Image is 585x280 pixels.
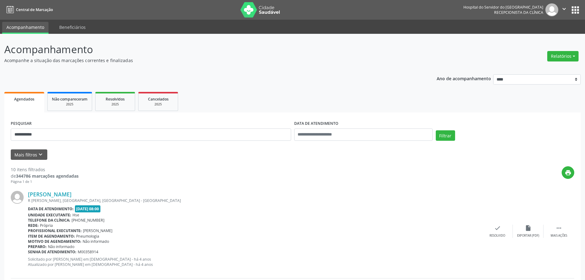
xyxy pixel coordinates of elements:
span: Própria [40,223,53,228]
span: Não informado [48,244,74,249]
a: Acompanhamento [2,22,49,34]
i:  [561,6,567,12]
span: [PERSON_NAME] [83,228,112,233]
span: Recepcionista da clínica [494,10,543,15]
label: PESQUISAR [11,119,32,128]
button: Relatórios [547,51,579,61]
span: Não compareceram [52,97,88,102]
div: Página 1 de 1 [11,179,79,184]
b: Data de atendimento: [28,206,74,211]
div: 2025 [100,102,131,107]
strong: 344786 marcações agendadas [16,173,79,179]
div: Exportar (PDF) [517,234,539,238]
span: Pneumologia [76,234,99,239]
label: DATA DE ATENDIMENTO [294,119,338,128]
span: Central de Marcação [16,7,53,12]
img: img [545,3,558,16]
b: Motivo de agendamento: [28,239,81,244]
span: [DATE] 08:00 [75,205,101,212]
i:  [556,225,562,231]
span: Cancelados [148,97,169,102]
div: R [PERSON_NAME], [GEOGRAPHIC_DATA], [GEOGRAPHIC_DATA] - [GEOGRAPHIC_DATA] [28,198,482,203]
button: apps [570,5,581,15]
button:  [558,3,570,16]
span: Hse [72,212,79,218]
div: Resolvido [489,234,505,238]
span: Agendados [14,97,34,102]
b: Profissional executante: [28,228,82,233]
span: [PHONE_NUMBER] [72,218,104,223]
b: Preparo: [28,244,47,249]
i: check [494,225,501,231]
i: keyboard_arrow_down [37,151,44,158]
i: insert_drive_file [525,225,532,231]
button: Filtrar [436,130,455,141]
b: Senha de atendimento: [28,249,76,254]
p: Acompanhamento [4,42,408,57]
p: Ano de acompanhamento [437,74,491,82]
div: Mais ações [551,234,567,238]
button: Mais filtroskeyboard_arrow_down [11,149,47,160]
div: 2025 [52,102,88,107]
a: [PERSON_NAME] [28,191,72,198]
p: Solicitado por [PERSON_NAME] em [DEMOGRAPHIC_DATA] - há 4 anos Atualizado por [PERSON_NAME] em [D... [28,257,482,267]
span: Resolvidos [106,97,125,102]
b: Telefone da clínica: [28,218,70,223]
img: img [11,191,24,204]
span: Não informado [83,239,109,244]
b: Unidade executante: [28,212,71,218]
div: de [11,173,79,179]
p: Acompanhe a situação das marcações correntes e finalizadas [4,57,408,64]
button: print [562,166,574,179]
i: print [565,169,571,176]
b: Rede: [28,223,39,228]
a: Beneficiários [55,22,90,33]
div: 10 itens filtrados [11,166,79,173]
b: Item de agendamento: [28,234,75,239]
a: Central de Marcação [4,5,53,15]
div: Hospital do Servidor do [GEOGRAPHIC_DATA] [463,5,543,10]
div: 2025 [143,102,174,107]
span: M00358914 [78,249,98,254]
